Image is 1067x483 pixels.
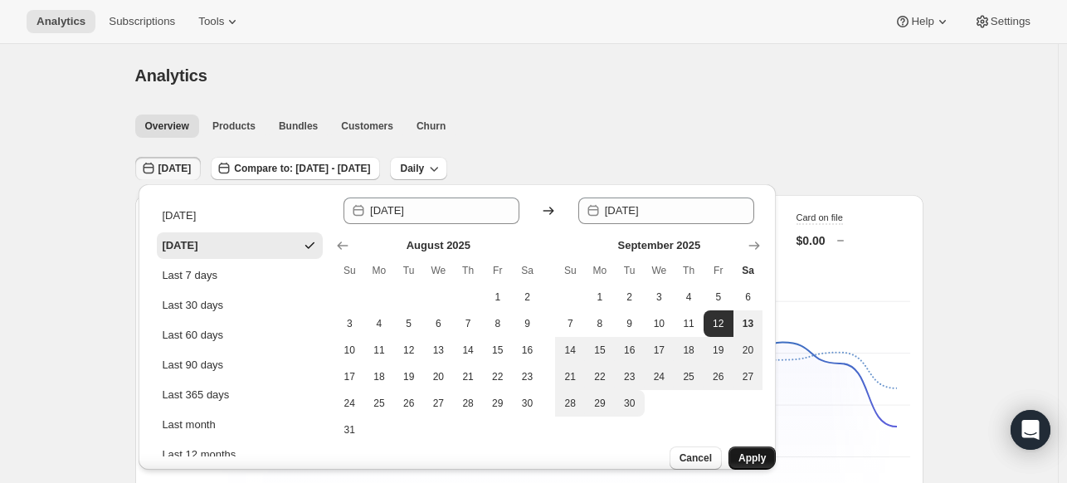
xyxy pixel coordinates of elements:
span: Customers [341,120,393,133]
button: Tuesday September 23 2025 [615,363,645,390]
button: Friday August 22 2025 [483,363,513,390]
button: Wednesday August 13 2025 [424,337,454,363]
span: 30 [519,397,536,410]
span: 27 [740,370,757,383]
span: Card on file [797,212,843,222]
button: Last 60 days [157,322,323,349]
button: Last month [157,412,323,438]
div: Last month [162,417,215,433]
button: [DATE] [135,157,202,180]
span: 19 [710,344,727,357]
button: Friday September 19 2025 [704,337,733,363]
span: 24 [651,370,668,383]
button: Wednesday September 17 2025 [645,337,675,363]
span: 1 [592,290,608,304]
button: Cancel [670,446,722,470]
span: Subscriptions [109,15,175,28]
span: 20 [740,344,757,357]
button: Thursday August 7 2025 [453,310,483,337]
button: Compare to: [DATE] - [DATE] [211,157,380,180]
button: Friday August 15 2025 [483,337,513,363]
span: Compare to: [DATE] - [DATE] [234,162,370,175]
span: 31 [341,423,358,437]
span: Apply [738,451,766,465]
button: Saturday August 2 2025 [513,284,543,310]
button: [DATE] [157,202,323,229]
th: Wednesday [424,257,454,284]
span: 27 [431,397,447,410]
span: 14 [562,344,578,357]
p: $0.00 [797,232,826,249]
span: 21 [562,370,578,383]
span: 4 [371,317,387,330]
span: Analytics [37,15,85,28]
span: 6 [431,317,447,330]
span: Tu [621,264,638,277]
span: 18 [371,370,387,383]
button: Friday August 1 2025 [483,284,513,310]
span: Tu [401,264,417,277]
span: 17 [651,344,668,357]
span: 5 [710,290,727,304]
button: Wednesday September 24 2025 [645,363,675,390]
span: 29 [490,397,506,410]
button: Last 12 months [157,442,323,468]
span: Fr [490,264,506,277]
span: 26 [401,397,417,410]
button: Last 365 days [157,382,323,408]
span: 8 [592,317,608,330]
button: Monday September 22 2025 [585,363,615,390]
span: 23 [519,370,536,383]
button: [DATE] [157,232,323,259]
span: 6 [740,290,757,304]
button: Sunday September 7 2025 [555,310,585,337]
span: 13 [431,344,447,357]
button: Tuesday August 26 2025 [394,390,424,417]
span: 2 [519,290,536,304]
span: 28 [460,397,476,410]
button: Wednesday August 20 2025 [424,363,454,390]
div: Last 90 days [162,357,223,373]
span: 22 [490,370,506,383]
button: Sunday September 21 2025 [555,363,585,390]
button: Show next month, October 2025 [743,234,766,257]
span: 17 [341,370,358,383]
button: Tuesday September 2 2025 [615,284,645,310]
th: Thursday [674,257,704,284]
span: 11 [371,344,387,357]
span: Overview [145,120,189,133]
span: 20 [431,370,447,383]
div: [DATE] [162,237,197,254]
th: Friday [483,257,513,284]
button: Last 7 days [157,262,323,289]
th: Saturday [513,257,543,284]
span: Sa [519,264,536,277]
span: 25 [680,370,697,383]
button: Saturday August 16 2025 [513,337,543,363]
button: Wednesday September 3 2025 [645,284,675,310]
button: Show previous month, July 2025 [331,234,354,257]
button: Sunday August 17 2025 [334,363,364,390]
span: 8 [490,317,506,330]
button: Last 90 days [157,352,323,378]
button: Monday September 29 2025 [585,390,615,417]
span: 10 [651,317,668,330]
span: 1 [490,290,506,304]
button: Last 30 days [157,292,323,319]
span: Settings [991,15,1030,28]
span: Tools [198,15,224,28]
span: Analytics [135,66,207,85]
button: Monday August 25 2025 [364,390,394,417]
button: Saturday August 30 2025 [513,390,543,417]
th: Monday [364,257,394,284]
button: Tuesday August 5 2025 [394,310,424,337]
button: Friday August 8 2025 [483,310,513,337]
span: 24 [341,397,358,410]
button: Saturday September 6 2025 [733,284,763,310]
span: 18 [680,344,697,357]
button: Monday August 18 2025 [364,363,394,390]
span: 19 [401,370,417,383]
button: Monday August 4 2025 [364,310,394,337]
button: Analytics [27,10,95,33]
button: Subscriptions [99,10,185,33]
